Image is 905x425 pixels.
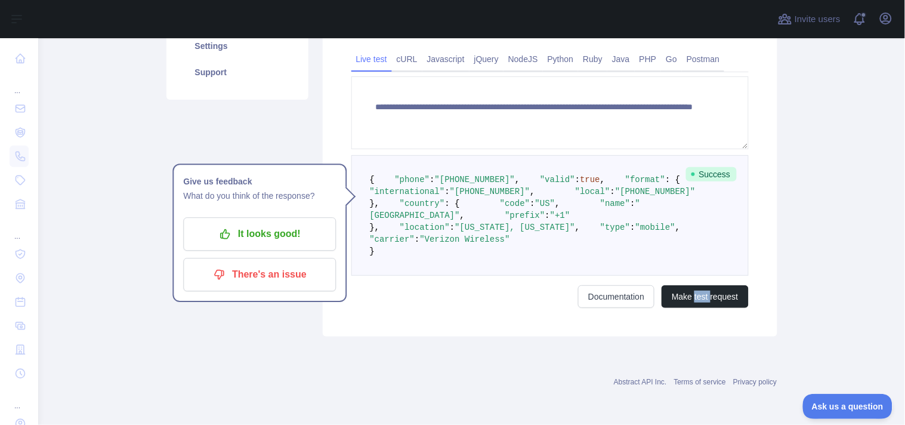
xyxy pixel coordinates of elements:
span: "Verizon Wireless" [420,235,510,244]
span: "code" [500,199,530,208]
a: Live test [351,50,392,69]
span: "[PHONE_NUMBER]" [615,187,695,196]
span: , [675,223,680,232]
div: ... [10,387,29,411]
a: cURL [392,50,422,69]
span: "[PHONE_NUMBER]" [435,175,515,184]
span: : [450,223,455,232]
span: "mobile" [635,223,675,232]
a: jQuery [470,50,504,69]
button: Make test request [662,285,748,308]
span: : [545,211,550,220]
a: Python [543,50,579,69]
span: , [530,187,535,196]
span: "carrier" [370,235,415,244]
span: }, [370,199,380,208]
p: There's an issue [192,265,327,285]
span: , [555,199,560,208]
span: : [445,187,450,196]
a: Ruby [578,50,607,69]
span: : { [665,175,680,184]
a: Support [181,59,294,85]
div: ... [10,72,29,96]
span: "US" [535,199,555,208]
span: "+1" [550,211,570,220]
span: "prefix" [505,211,545,220]
span: : [415,235,419,244]
a: Privacy policy [733,378,777,386]
span: "format" [625,175,665,184]
a: Java [607,50,635,69]
button: It looks good! [183,218,336,251]
span: { [370,175,375,184]
span: "type" [600,223,630,232]
p: What do you think of the response? [183,189,336,204]
a: Documentation [578,285,654,308]
span: , [515,175,520,184]
button: Invite users [776,10,843,29]
span: : [610,187,615,196]
a: Javascript [422,50,470,69]
span: }, [370,223,380,232]
span: : [530,199,535,208]
span: "name" [600,199,630,208]
iframe: Toggle Customer Support [803,394,893,419]
p: It looks good! [192,224,327,245]
span: "[PHONE_NUMBER]" [450,187,530,196]
a: PHP [635,50,662,69]
a: NodeJS [504,50,543,69]
span: : { [445,199,460,208]
span: true [580,175,600,184]
button: There's an issue [183,258,336,292]
a: Terms of service [674,378,726,386]
span: "valid" [540,175,575,184]
div: ... [10,217,29,241]
span: "[US_STATE], [US_STATE]" [455,223,575,232]
a: Settings [181,33,294,59]
h1: Give us feedback [183,175,336,189]
span: } [370,247,375,256]
span: "phone" [395,175,430,184]
span: : [430,175,434,184]
span: Success [686,167,737,181]
a: Postman [682,50,724,69]
span: "local" [575,187,610,196]
a: Go [661,50,682,69]
span: , [575,223,580,232]
span: "location" [400,223,450,232]
span: , [460,211,465,220]
span: : [630,199,635,208]
span: "country" [400,199,445,208]
span: , [600,175,605,184]
a: Abstract API Inc. [614,378,667,386]
span: : [575,175,580,184]
span: Invite users [795,13,841,26]
span: "international" [370,187,445,196]
span: : [630,223,635,232]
